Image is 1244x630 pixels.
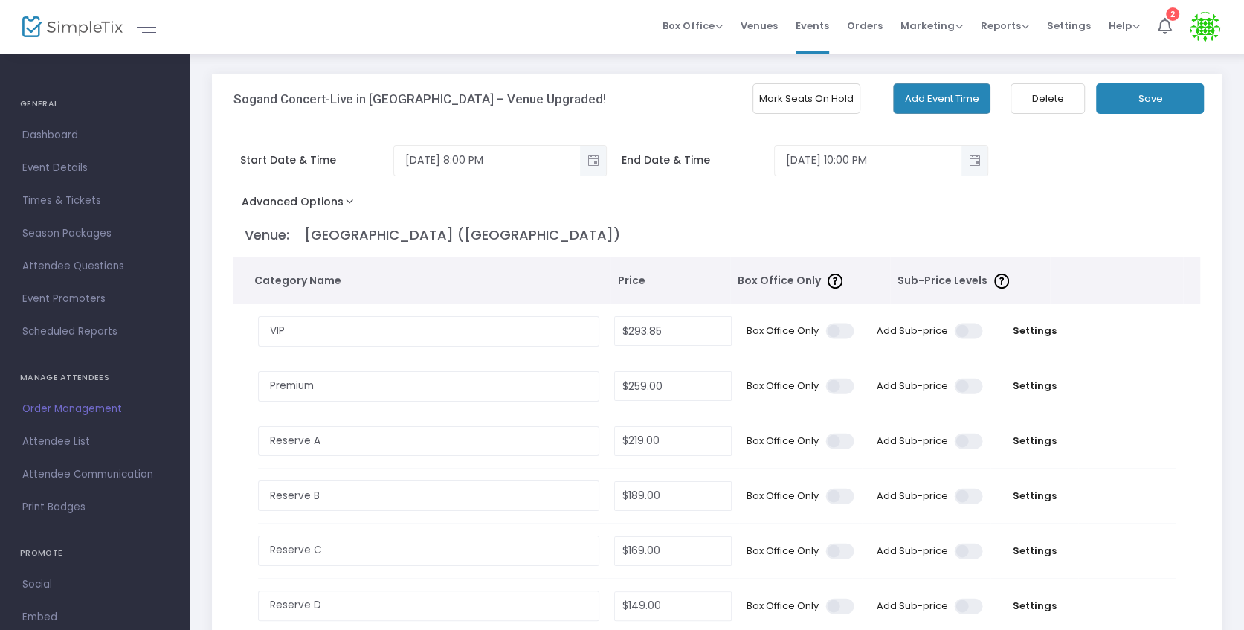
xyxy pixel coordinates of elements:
[615,372,731,400] input: Price
[1011,83,1085,114] button: Delete
[998,544,1071,559] span: Settings
[258,316,599,347] input: Enter a category name
[20,89,170,119] h4: GENERAL
[22,224,167,243] span: Season Packages
[258,591,599,621] input: Enter a category name
[615,427,731,455] input: Price
[741,7,778,45] span: Venues
[998,489,1071,504] span: Settings
[998,324,1071,338] span: Settings
[233,191,368,218] button: Advanced Options
[22,465,167,484] span: Attendee Communication
[828,274,842,289] img: question-mark
[893,83,991,114] button: Add Event Time
[961,146,987,176] button: Toggle popup
[254,273,590,289] span: Category Name
[22,608,167,627] span: Embed
[775,148,961,173] input: Select date & time
[615,537,731,565] input: Price
[22,257,167,276] span: Attendee Questions
[22,126,167,145] span: Dashboard
[900,19,963,33] span: Marketing
[258,480,599,511] input: Enter a category name
[615,317,731,345] input: Price
[752,83,860,114] button: Mark Seats On Hold
[258,426,599,457] input: Enter a category name
[615,592,731,620] input: Price
[233,91,606,106] h3: Sogand Concert-Live in [GEOGRAPHIC_DATA] – Venue Upgraded!
[847,7,883,45] span: Orders
[998,379,1071,393] span: Settings
[663,19,723,33] span: Box Office
[258,371,599,402] input: Enter a category name
[394,148,581,173] input: Select date & time
[22,289,167,309] span: Event Promoters
[981,19,1029,33] span: Reports
[22,191,167,210] span: Times & Tickets
[738,273,821,289] span: Box Office Only
[994,274,1009,289] img: question-mark
[22,575,167,594] span: Social
[22,498,167,517] span: Print Badges
[622,152,774,168] span: End Date & Time
[897,273,987,289] span: Sub-Price Levels
[20,363,170,393] h4: MANAGE ATTENDEES
[796,7,829,45] span: Events
[245,225,1193,245] p: Venue: [GEOGRAPHIC_DATA] ([GEOGRAPHIC_DATA])
[615,482,731,510] input: Price
[580,146,606,176] button: Toggle popup
[618,273,723,289] span: Price
[20,539,170,568] h4: PROMOTE
[22,158,167,178] span: Event Details
[258,536,599,566] input: Enter a category name
[22,322,167,341] span: Scheduled Reports
[22,399,167,419] span: Order Management
[1096,83,1204,114] button: Save
[1166,7,1179,21] div: 2
[998,434,1071,449] span: Settings
[998,599,1071,614] span: Settings
[1047,7,1091,45] span: Settings
[22,432,167,451] span: Attendee List
[240,152,393,168] span: Start Date & Time
[1109,19,1140,33] span: Help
